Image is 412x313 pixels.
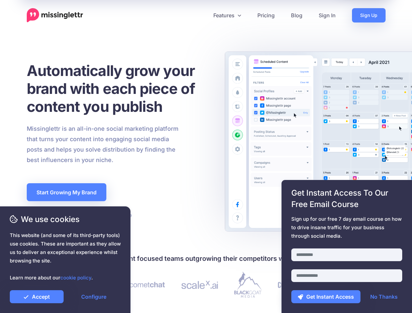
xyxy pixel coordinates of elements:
a: Sign In [311,8,344,22]
a: Pricing [249,8,283,22]
h4: Join 30,000+ creators and content focused teams outgrowing their competitors with Missinglettr [27,253,386,264]
a: Blog [283,8,311,22]
h1: Automatically grow your brand with each piece of content you publish [27,62,211,115]
a: Features [205,8,249,22]
a: Home [27,8,83,22]
a: No Thanks [364,290,404,303]
p: Missinglettr is an all-in-one social marketing platform that turns your content into engaging soc... [27,124,179,165]
a: Start Growing My Brand [27,183,106,201]
span: This website (and some of its third-party tools) use cookies. These are important as they allow u... [10,231,121,282]
a: cookie policy [60,275,91,281]
a: Accept [10,290,64,303]
a: Sign Up [352,8,386,22]
a: Configure [67,290,121,303]
span: Get Instant Access To Our Free Email Course [291,187,402,210]
button: Get Instant Access [291,290,360,303]
span: Sign up for our free 7 day email course on how to drive insane traffic for your business through ... [291,215,402,240]
span: We use cookies [10,214,121,225]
